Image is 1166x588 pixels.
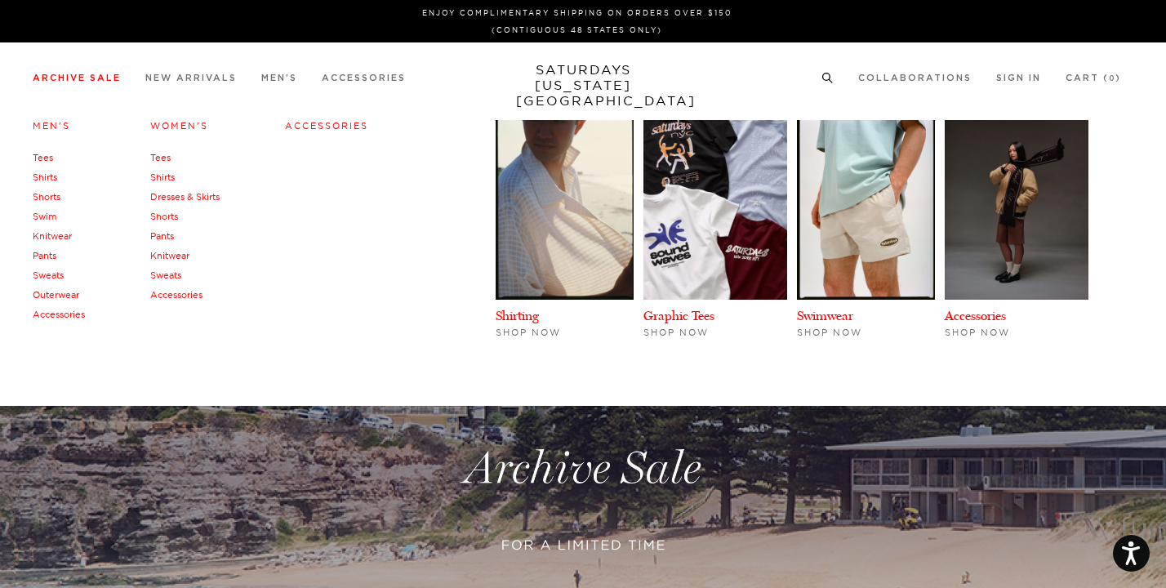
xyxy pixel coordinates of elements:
p: (Contiguous 48 States Only) [39,24,1115,36]
a: Graphic Tees [643,308,714,323]
p: Enjoy Complimentary Shipping on Orders Over $150 [39,7,1115,19]
a: Cart (0) [1066,73,1121,82]
a: Pants [33,250,56,261]
a: Shorts [33,191,60,203]
small: 0 [1109,75,1115,82]
a: Accessories [285,120,368,131]
a: Men's [33,120,70,131]
a: Tees [150,152,171,163]
a: Knitwear [150,250,189,261]
a: Outerwear [33,289,79,301]
a: Sign In [996,73,1041,82]
a: Shirts [150,171,175,183]
a: Accessories [322,73,406,82]
a: Swimwear [797,308,853,323]
a: Accessories [150,289,202,301]
a: New Arrivals [145,73,237,82]
a: Accessories [33,309,85,320]
a: Swim [33,211,56,222]
a: Archive Sale [33,73,121,82]
a: Accessories [945,308,1006,323]
a: Men's [261,73,297,82]
a: Pants [150,230,174,242]
a: Collaborations [858,73,972,82]
a: Sweats [33,269,64,281]
a: Tees [33,152,53,163]
a: Dresses & Skirts [150,191,220,203]
a: Shorts [150,211,178,222]
a: Shirts [33,171,57,183]
a: SATURDAYS[US_STATE][GEOGRAPHIC_DATA] [516,62,651,109]
a: Sweats [150,269,181,281]
a: Shirting [496,308,539,323]
a: Women's [150,120,208,131]
a: Knitwear [33,230,72,242]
